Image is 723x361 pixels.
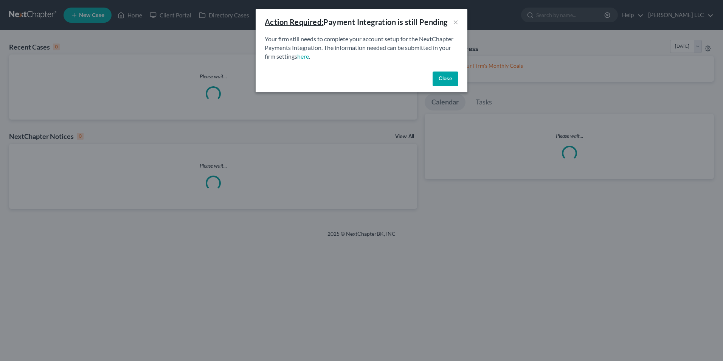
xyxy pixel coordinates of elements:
p: Your firm still needs to complete your account setup for the NextChapter Payments Integration. Th... [265,35,458,61]
div: Payment Integration is still Pending [265,17,448,27]
button: Close [433,72,458,87]
button: × [453,17,458,26]
u: Action Required: [265,17,323,26]
a: here [297,53,309,60]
